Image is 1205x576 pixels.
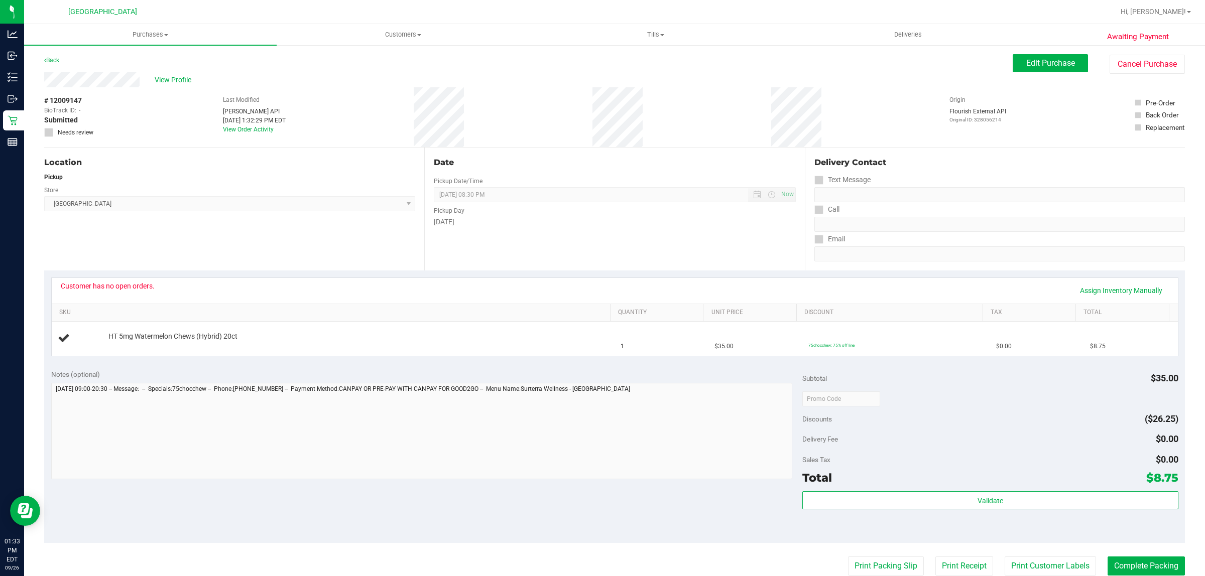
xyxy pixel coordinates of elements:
[1146,122,1184,132] div: Replacement
[618,309,699,317] a: Quantity
[802,410,832,428] span: Discounts
[1156,434,1178,444] span: $0.00
[1146,98,1175,108] div: Pre-Order
[949,95,966,104] label: Origin
[8,94,18,104] inline-svg: Outbound
[1005,556,1096,575] button: Print Customer Labels
[814,157,1185,169] div: Delivery Contact
[8,29,18,39] inline-svg: Analytics
[1146,471,1178,485] span: $8.75
[44,186,58,195] label: Store
[804,309,979,317] a: Discount
[1107,31,1169,43] span: Awaiting Payment
[949,107,1006,123] div: Flourish External API
[434,157,795,169] div: Date
[881,30,935,39] span: Deliveries
[61,282,155,290] div: Customer has no open orders.
[802,471,832,485] span: Total
[277,30,529,39] span: Customers
[802,491,1178,509] button: Validate
[44,106,76,115] span: BioTrack ID:
[24,24,277,45] a: Purchases
[991,309,1072,317] a: Tax
[802,456,830,464] span: Sales Tax
[44,57,59,64] a: Back
[8,72,18,82] inline-svg: Inventory
[44,95,82,106] span: # 12009147
[434,217,795,227] div: [DATE]
[1156,454,1178,465] span: $0.00
[621,342,624,351] span: 1
[935,556,993,575] button: Print Receipt
[277,24,529,45] a: Customers
[68,8,137,16] span: [GEOGRAPHIC_DATA]
[1121,8,1186,16] span: Hi, [PERSON_NAME]!
[5,564,20,571] p: 09/26
[79,106,80,115] span: -
[814,173,871,187] label: Text Message
[24,30,277,39] span: Purchases
[44,157,415,169] div: Location
[44,174,63,181] strong: Pickup
[108,332,237,341] span: HT 5mg Watermelon Chews (Hybrid) 20ct
[51,370,100,378] span: Notes (optional)
[808,343,855,348] span: 75chocchew: 75% off line
[58,128,93,137] span: Needs review
[223,116,286,125] div: [DATE] 1:32:29 PM EDT
[1146,110,1179,120] div: Back Order
[814,187,1185,202] input: Format: (999) 999-9999
[1073,282,1169,299] a: Assign Inventory Manually
[782,24,1034,45] a: Deliveries
[1151,373,1178,383] span: $35.00
[1145,413,1178,424] span: ($26.25)
[529,24,782,45] a: Tills
[714,342,734,351] span: $35.00
[802,435,838,443] span: Delivery Fee
[802,374,827,382] span: Subtotal
[1110,55,1185,74] button: Cancel Purchase
[814,232,845,246] label: Email
[1108,556,1185,575] button: Complete Packing
[1090,342,1106,351] span: $8.75
[434,177,483,186] label: Pickup Date/Time
[711,309,793,317] a: Unit Price
[223,107,286,116] div: [PERSON_NAME] API
[848,556,924,575] button: Print Packing Slip
[978,497,1003,505] span: Validate
[8,137,18,147] inline-svg: Reports
[59,309,607,317] a: SKU
[530,30,781,39] span: Tills
[223,95,260,104] label: Last Modified
[1013,54,1088,72] button: Edit Purchase
[10,496,40,526] iframe: Resource center
[5,537,20,564] p: 01:33 PM EDT
[949,116,1006,123] p: Original ID: 328056214
[8,51,18,61] inline-svg: Inbound
[223,126,274,133] a: View Order Activity
[1083,309,1165,317] a: Total
[434,206,464,215] label: Pickup Day
[44,115,78,125] span: Submitted
[814,217,1185,232] input: Format: (999) 999-9999
[155,75,195,85] span: View Profile
[802,391,880,406] input: Promo Code
[8,115,18,125] inline-svg: Retail
[814,202,839,217] label: Call
[996,342,1012,351] span: $0.00
[1026,58,1075,68] span: Edit Purchase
